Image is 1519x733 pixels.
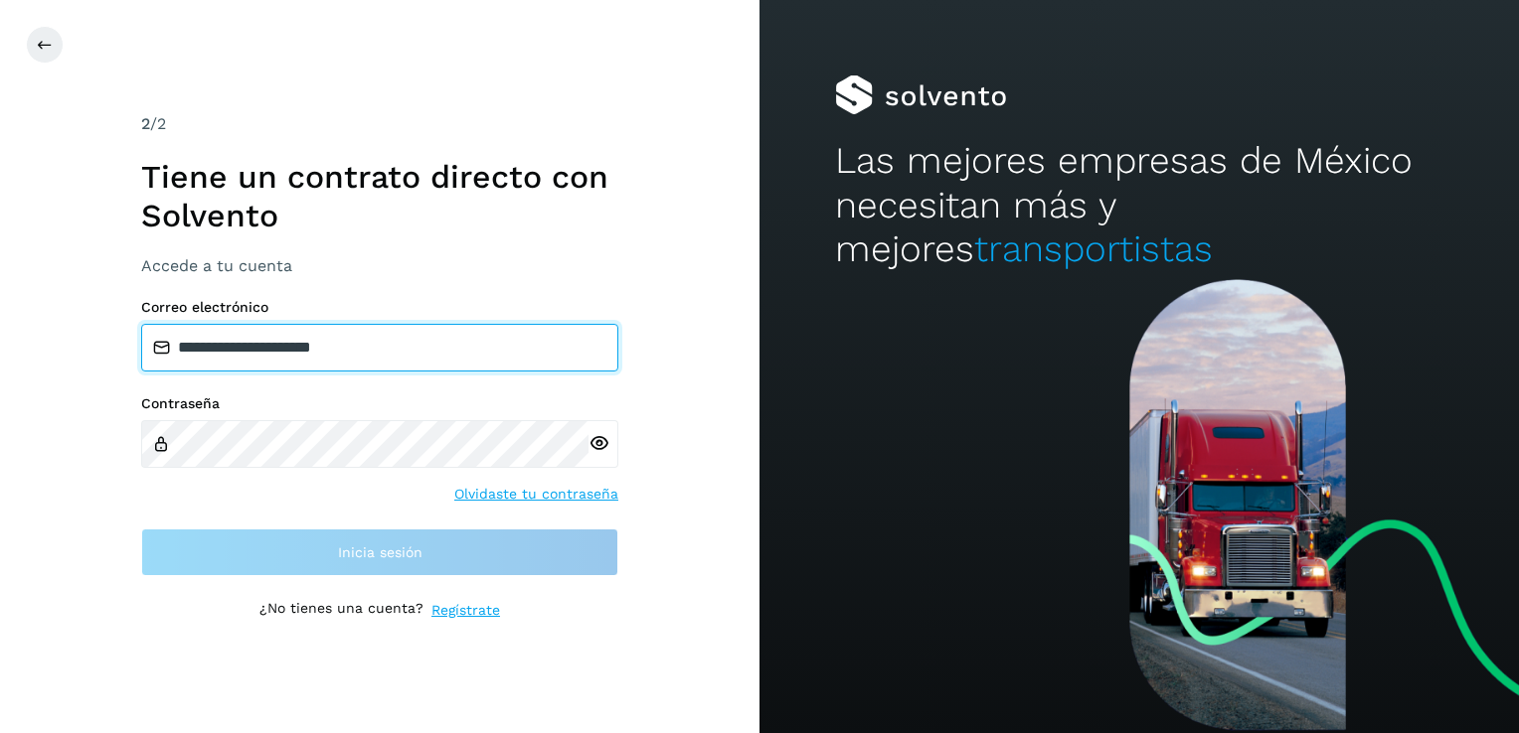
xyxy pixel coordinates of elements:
[141,114,150,133] span: 2
[141,112,618,136] div: /2
[141,158,618,234] h1: Tiene un contrato directo con Solvento
[338,545,422,559] span: Inicia sesión
[431,600,500,621] a: Regístrate
[141,528,618,576] button: Inicia sesión
[454,484,618,505] a: Olvidaste tu contraseña
[974,227,1213,270] span: transportistas
[141,395,618,412] label: Contraseña
[141,299,618,316] label: Correo electrónico
[259,600,423,621] p: ¿No tienes una cuenta?
[835,139,1442,271] h2: Las mejores empresas de México necesitan más y mejores
[141,256,618,275] h3: Accede a tu cuenta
